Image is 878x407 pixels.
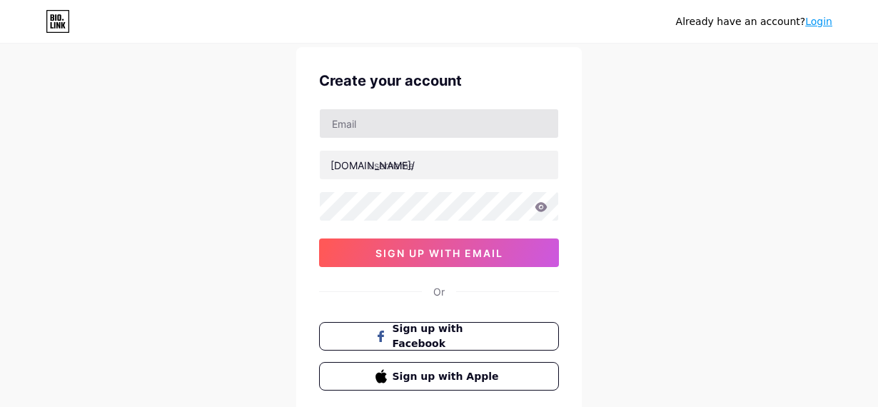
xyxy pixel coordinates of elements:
span: sign up with email [375,247,503,259]
button: Sign up with Facebook [319,322,559,351]
div: Or [433,284,445,299]
button: sign up with email [319,238,559,267]
div: Create your account [319,70,559,91]
input: username [320,151,558,179]
div: [DOMAIN_NAME]/ [330,158,415,173]
button: Sign up with Apple [319,362,559,391]
span: Sign up with Facebook [393,321,503,351]
span: Sign up with Apple [393,369,503,384]
a: Login [805,16,832,27]
input: Email [320,109,558,138]
div: Already have an account? [676,14,832,29]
